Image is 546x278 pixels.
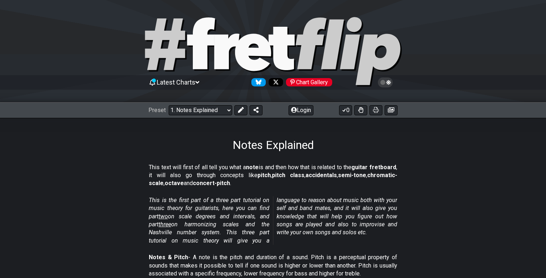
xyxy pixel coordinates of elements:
[339,105,352,115] button: 0
[246,164,259,171] strong: note
[351,164,396,171] strong: guitar fretboard
[149,254,188,261] strong: Notes & Pitch
[234,105,247,115] button: Edit Preset
[169,105,232,115] select: Preset
[233,138,314,152] h1: Notes Explained
[305,172,337,179] strong: accidentals
[354,105,367,115] button: Toggle Dexterity for all fretkits
[338,172,366,179] strong: semi-tone
[248,78,266,86] a: Follow #fretflip at Bluesky
[159,221,171,228] span: three
[381,79,390,86] span: Toggle light / dark theme
[159,213,168,220] span: two
[266,78,283,86] a: Follow #fretflip at X
[369,105,382,115] button: Print
[157,78,195,86] span: Latest Charts
[289,105,313,115] button: Login
[193,180,230,187] strong: concert-pitch
[149,253,397,278] p: - A note is the pitch and duration of a sound. Pitch is a perceptual property of sounds that make...
[257,172,271,179] strong: pitch
[385,105,398,115] button: Create image
[148,107,166,114] span: Preset
[272,172,304,179] strong: pitch class
[149,163,397,188] p: This text will first of all tell you what a is and then how that is related to the , it will also...
[286,78,332,86] div: Chart Gallery
[165,180,184,187] strong: octave
[149,197,397,244] em: This is the first part of a three part tutorial on music theory for guitarists, here you can find...
[250,105,263,115] button: Share Preset
[283,78,332,86] a: #fretflip at Pinterest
